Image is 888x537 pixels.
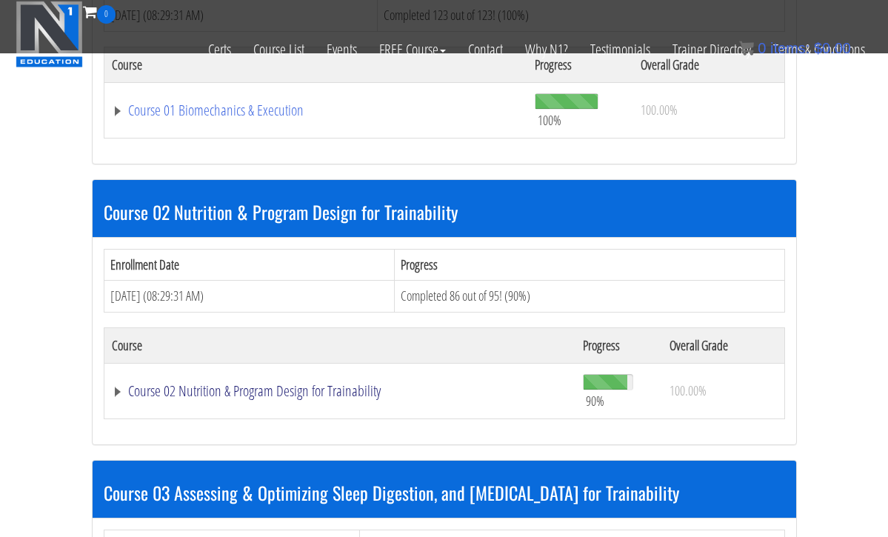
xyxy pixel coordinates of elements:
[83,1,116,21] a: 0
[575,327,661,363] th: Progress
[457,24,514,76] a: Contact
[633,82,784,138] td: 100.00%
[316,24,368,76] a: Events
[739,40,851,56] a: 0 items: $0.00
[16,1,83,67] img: n1-education
[104,327,575,363] th: Course
[242,24,316,76] a: Course List
[197,24,242,76] a: Certs
[762,24,876,76] a: Terms & Conditions
[538,112,561,128] span: 100%
[112,103,521,118] a: Course 01 Biomechanics & Execution
[770,40,809,56] span: items:
[112,384,569,398] a: Course 02 Nutrition & Program Design for Trainability
[368,24,457,76] a: FREE Course
[514,24,579,76] a: Why N1?
[394,281,784,313] td: Completed 86 out of 95! (90%)
[579,24,661,76] a: Testimonials
[586,393,604,409] span: 90%
[814,40,822,56] span: $
[758,40,766,56] span: 0
[739,41,754,56] img: icon11.png
[814,40,851,56] bdi: 0.00
[104,249,394,281] th: Enrollment Date
[104,483,785,502] h3: Course 03 Assessing & Optimizing Sleep Digestion, and [MEDICAL_DATA] for Trainability
[104,281,394,313] td: [DATE] (08:29:31 AM)
[104,202,785,221] h3: Course 02 Nutrition & Program Design for Trainability
[394,249,784,281] th: Progress
[661,24,762,76] a: Trainer Directory
[97,5,116,24] span: 0
[662,363,784,418] td: 100.00%
[662,327,784,363] th: Overall Grade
